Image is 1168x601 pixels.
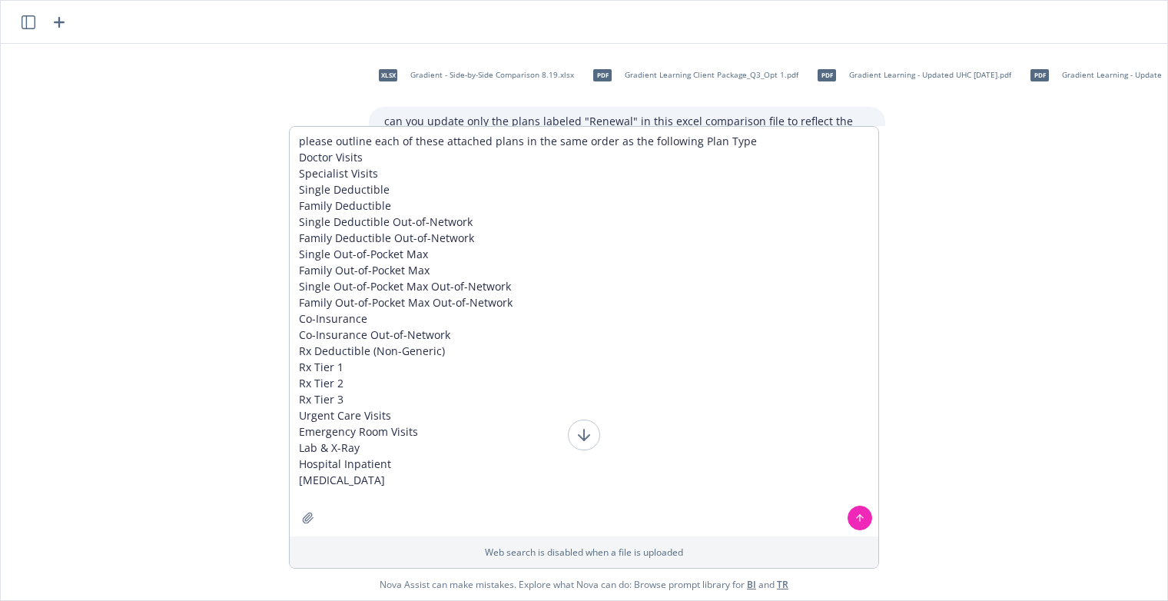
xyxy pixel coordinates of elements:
[818,69,836,81] span: pdf
[747,578,756,591] a: BI
[410,70,574,80] span: Gradient - Side-by-Side Comparison 8.19.xlsx
[777,578,788,591] a: TR
[384,113,870,161] p: can you update only the plans labeled "Renewal" in this excel comparison file to reflect the accu...
[593,69,612,81] span: pdf
[299,546,869,559] p: Web search is disabled when a file is uploaded
[625,70,798,80] span: Gradient Learning Client Package_Q3_Opt 1.pdf
[379,69,397,81] span: xlsx
[369,56,577,95] div: xlsxGradient - Side-by-Side Comparison 8.19.xlsx
[1030,69,1049,81] span: pdf
[290,127,878,536] textarea: please outline each of these attached plans in the same order as the following Plan Type Doctor V...
[380,569,788,600] span: Nova Assist can make mistakes. Explore what Nova can do: Browse prompt library for and
[808,56,1014,95] div: pdfGradient Learning - Updated UHC [DATE].pdf
[849,70,1011,80] span: Gradient Learning - Updated UHC [DATE].pdf
[583,56,801,95] div: pdfGradient Learning Client Package_Q3_Opt 1.pdf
